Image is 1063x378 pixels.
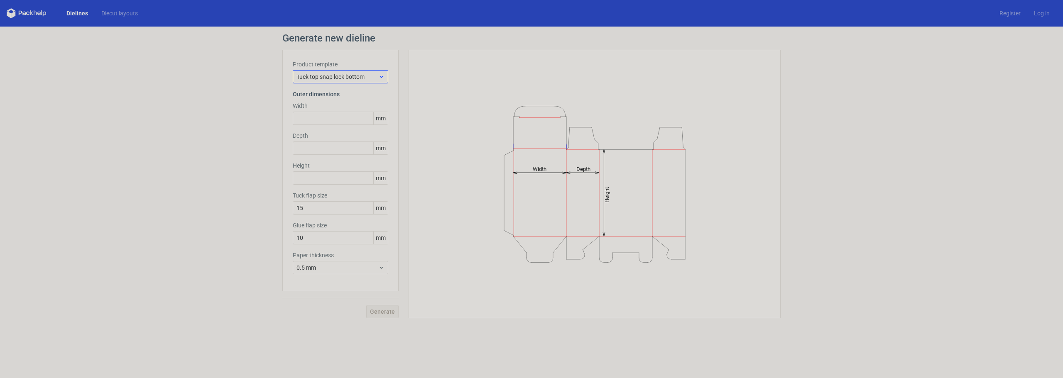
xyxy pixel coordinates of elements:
span: mm [373,112,388,124]
tspan: Height [604,187,610,202]
label: Glue flap size [293,221,388,229]
a: Register [993,9,1027,17]
label: Width [293,102,388,110]
a: Log in [1027,9,1056,17]
label: Tuck flap size [293,191,388,200]
label: Height [293,161,388,170]
label: Paper thickness [293,251,388,259]
span: mm [373,202,388,214]
tspan: Depth [576,166,590,172]
h1: Generate new dieline [282,33,781,43]
h3: Outer dimensions [293,90,388,98]
label: Product template [293,60,388,68]
a: Dielines [60,9,95,17]
label: Depth [293,132,388,140]
span: Tuck top snap lock bottom [296,73,378,81]
span: mm [373,142,388,154]
span: 0.5 mm [296,263,378,272]
tspan: Width [533,166,546,172]
span: mm [373,232,388,244]
span: mm [373,172,388,184]
a: Diecut layouts [95,9,145,17]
